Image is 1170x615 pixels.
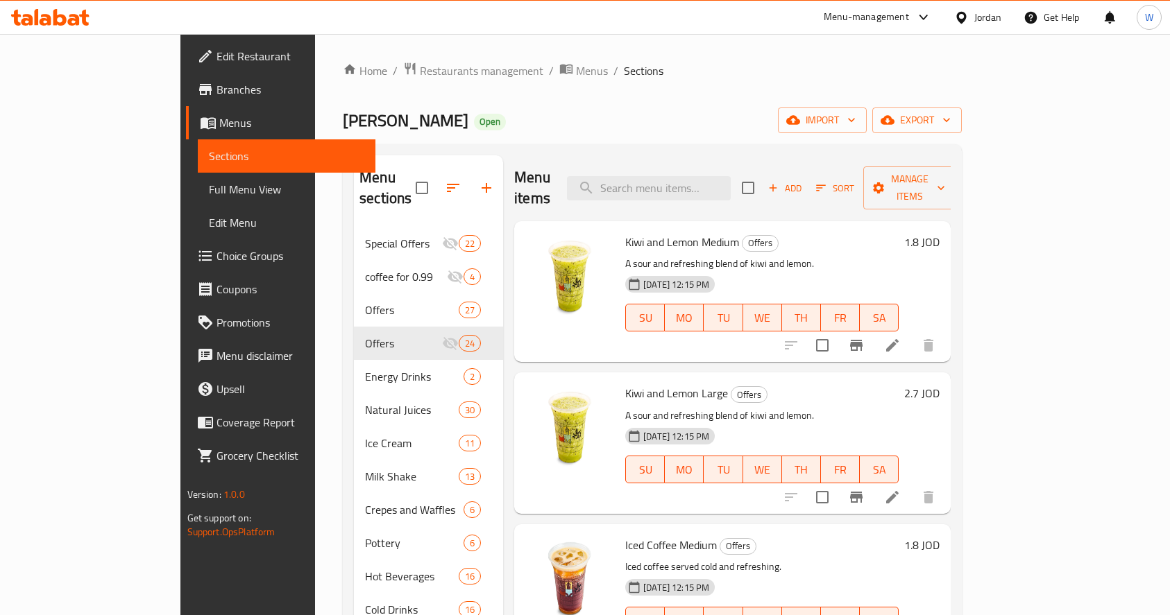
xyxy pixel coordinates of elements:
span: FR [826,460,854,480]
span: Ice Cream [365,435,459,451]
img: Kiwi and Lemon Large [525,383,614,472]
span: Edit Restaurant [217,48,365,64]
span: 6 [464,537,480,550]
a: Edit menu item [884,489,901,505]
span: 2 [464,370,480,383]
li: / [613,62,618,79]
button: Manage items [863,166,956,209]
span: 27 [459,304,480,317]
div: Pottery6 [354,526,503,560]
span: Special Offers [365,235,442,252]
span: 16 [459,570,480,583]
a: Menus [559,62,608,80]
span: [DATE] 12:15 PM [638,581,715,594]
button: TH [782,304,821,331]
span: SA [865,460,893,480]
svg: Inactive section [442,335,459,352]
div: items [459,435,481,451]
div: items [459,335,481,352]
span: Iced Coffee Medium [625,535,717,555]
span: Offers [365,302,459,318]
span: Energy Drinks [365,368,464,385]
span: TU [709,308,737,328]
button: TU [704,456,743,483]
div: Milk Shake13 [354,460,503,493]
span: Offers [743,235,778,251]
h6: 2.7 JOD [904,383,940,403]
span: TH [788,308,815,328]
a: Restaurants management [403,62,543,80]
span: export [883,112,951,129]
span: FR [826,308,854,328]
input: search [567,176,731,200]
span: SU [631,308,659,328]
span: Milk Shake [365,468,459,485]
span: Upsell [217,381,365,397]
button: SU [625,304,665,331]
span: Branches [217,81,365,98]
button: delete [912,480,945,514]
span: Edit Menu [209,214,365,231]
p: A sour and refreshing blend of kiwi and lemon. [625,407,899,424]
span: Sort sections [436,171,470,205]
div: Crepes and Waffles [365,501,464,518]
span: Kiwi and Lemon Medium [625,232,739,252]
a: Edit menu item [884,337,901,354]
span: Select to update [808,331,837,360]
svg: Inactive section [447,268,464,285]
img: Kiwi and Lemon Medium [525,232,614,321]
span: MO [670,308,698,328]
nav: breadcrumb [343,62,962,80]
span: Offers [731,387,767,403]
button: WE [743,304,782,331]
div: items [464,535,481,551]
span: Pottery [365,535,464,551]
span: Natural Juices [365,401,459,418]
a: Edit Restaurant [186,40,376,73]
h6: 1.8 JOD [904,535,940,555]
span: Sections [624,62,663,79]
a: Coverage Report [186,406,376,439]
span: Add item [763,177,807,199]
span: [PERSON_NAME] [343,105,468,136]
div: items [459,401,481,418]
div: Offers [742,235,779,252]
button: WE [743,456,782,483]
div: Ice Cream11 [354,426,503,460]
span: WE [749,460,777,480]
div: Offers24 [354,327,503,360]
div: Hot Beverages16 [354,560,503,593]
button: import [778,107,867,133]
span: 13 [459,470,480,483]
span: Offers [720,538,756,554]
span: TU [709,460,737,480]
span: Coupons [217,281,365,297]
span: Grocery Checklist [217,447,365,464]
button: Add [763,177,807,199]
span: import [789,112,856,129]
span: Get support on: [187,509,251,527]
span: [DATE] 12:15 PM [638,430,715,443]
button: FR [821,456,860,483]
span: Choice Groups [217,248,365,264]
span: 6 [464,503,480,517]
button: SU [625,456,665,483]
div: Jordan [974,10,1001,25]
span: SA [865,308,893,328]
a: Full Menu View [198,173,376,206]
li: / [549,62,554,79]
span: Sort items [807,177,863,199]
button: SA [860,456,899,483]
span: WE [749,308,777,328]
h2: Menu sections [359,167,416,209]
span: Promotions [217,314,365,331]
span: 1.0.0 [223,485,245,503]
span: coffee for 0.99 [365,268,447,285]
